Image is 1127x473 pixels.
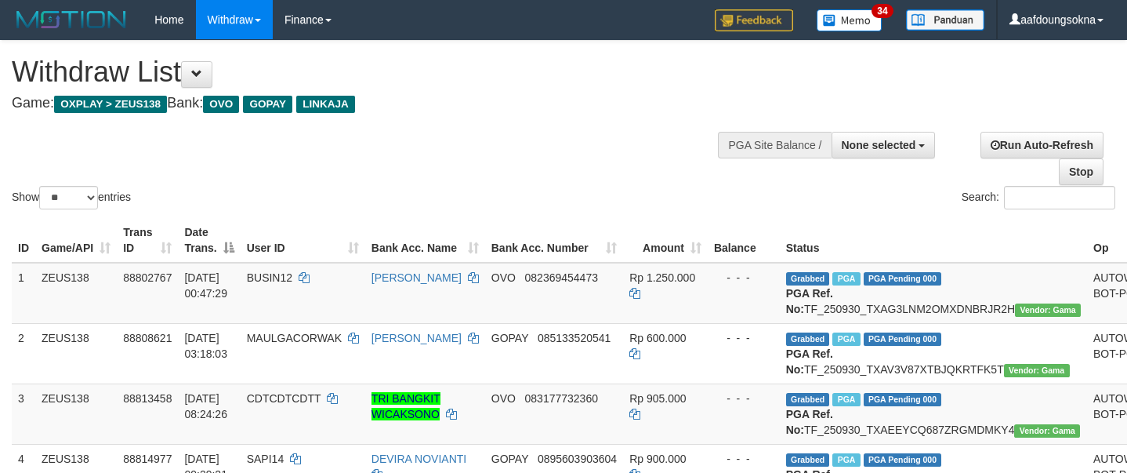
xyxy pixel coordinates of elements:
td: TF_250930_TXAV3V87XTBJQKRTFK5T [780,323,1087,384]
span: Copy 082369454473 to clipboard [525,271,598,284]
b: PGA Ref. No: [786,347,833,376]
span: [DATE] 08:24:26 [184,392,227,420]
th: Date Trans.: activate to sort column descending [178,218,240,263]
span: 88802767 [123,271,172,284]
span: Rp 1.250.000 [629,271,695,284]
th: Status [780,218,1087,263]
th: ID [12,218,35,263]
div: - - - [714,391,774,406]
th: Amount: activate to sort column ascending [623,218,708,263]
img: panduan.png [906,9,984,31]
span: Grabbed [786,272,830,286]
span: CDTCDTCDTT [247,392,321,405]
span: MAULGACORWAK [247,332,342,344]
span: Marked by aafnoeunsreypich [832,453,860,467]
label: Search: [962,186,1115,209]
span: OVO [203,96,239,113]
b: PGA Ref. No: [786,408,833,436]
h4: Game: Bank: [12,96,736,111]
select: Showentries [39,186,98,209]
span: BUSIN12 [247,271,292,284]
span: OVO [491,271,516,284]
input: Search: [1004,186,1115,209]
span: 34 [872,4,893,18]
img: MOTION_logo.png [12,8,131,31]
span: PGA Pending [864,333,942,346]
td: 3 [12,384,35,444]
a: [PERSON_NAME] [371,332,462,344]
span: Copy 083177732360 to clipboard [525,392,598,405]
span: [DATE] 00:47:29 [184,271,227,300]
a: Run Auto-Refresh [980,132,1103,158]
span: PGA Pending [864,272,942,286]
th: Game/API: activate to sort column ascending [35,218,117,263]
div: - - - [714,330,774,346]
span: None selected [842,139,916,151]
td: ZEUS138 [35,263,117,324]
span: Marked by aafsreyleap [832,272,860,286]
th: Bank Acc. Number: activate to sort column ascending [485,218,623,263]
span: Vendor URL: https://trx31.1velocity.biz [1015,304,1081,317]
td: 1 [12,263,35,324]
th: Bank Acc. Name: activate to sort column ascending [365,218,485,263]
span: Copy 085133520541 to clipboard [538,332,611,344]
span: Copy 0895603903604 to clipboard [538,453,617,465]
span: Grabbed [786,453,830,467]
td: ZEUS138 [35,323,117,384]
div: PGA Site Balance / [718,132,831,158]
div: - - - [714,451,774,467]
a: [PERSON_NAME] [371,271,462,284]
img: Feedback.jpg [715,9,793,31]
td: ZEUS138 [35,384,117,444]
span: Rp 600.000 [629,332,686,344]
span: PGA Pending [864,453,942,467]
span: 88813458 [123,392,172,405]
span: Rp 900.000 [629,453,686,465]
span: 88814977 [123,453,172,465]
th: Trans ID: activate to sort column ascending [117,218,178,263]
button: None selected [832,132,936,158]
th: User ID: activate to sort column ascending [241,218,365,263]
span: GOPAY [491,332,528,344]
span: 88808621 [123,332,172,344]
td: TF_250930_TXAG3LNM2OMXDNBRJR2H [780,263,1087,324]
a: TRI BANGKIT WICAKSONO [371,392,440,420]
label: Show entries [12,186,131,209]
th: Balance [708,218,780,263]
td: 2 [12,323,35,384]
h1: Withdraw List [12,56,736,88]
span: GOPAY [491,453,528,465]
span: Grabbed [786,393,830,406]
b: PGA Ref. No: [786,287,833,315]
span: [DATE] 03:18:03 [184,332,227,360]
a: Stop [1059,158,1103,185]
span: PGA Pending [864,393,942,406]
div: - - - [714,270,774,286]
span: Rp 905.000 [629,392,686,405]
span: Marked by aafsreyleap [832,393,860,406]
td: TF_250930_TXAEEYCQ687ZRGMDMKY4 [780,384,1087,444]
span: Vendor URL: https://trx31.1velocity.biz [1004,364,1070,377]
span: Marked by aafsreyleap [832,333,860,346]
span: Vendor URL: https://trx31.1velocity.biz [1014,424,1080,438]
span: SAPI14 [247,453,284,465]
span: Grabbed [786,333,830,346]
span: LINKAJA [296,96,355,113]
a: DEVIRA NOVIANTI [371,453,466,465]
span: OVO [491,392,516,405]
span: OXPLAY > ZEUS138 [54,96,167,113]
img: Button%20Memo.svg [817,9,882,31]
span: GOPAY [243,96,292,113]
